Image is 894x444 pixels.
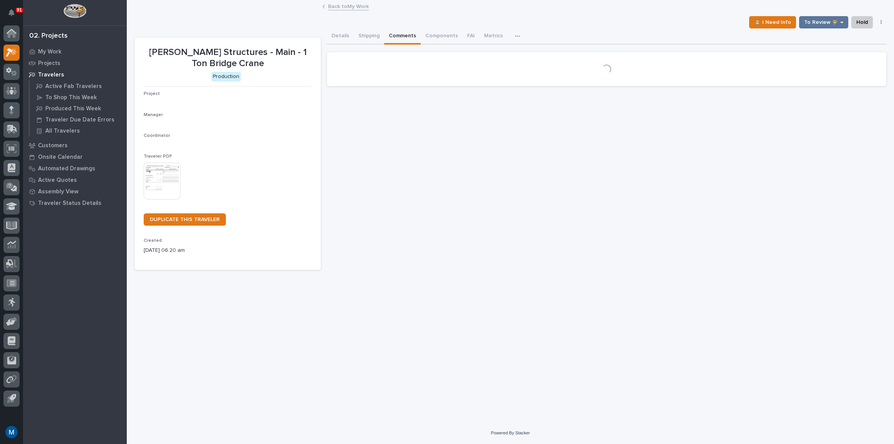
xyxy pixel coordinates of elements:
span: Coordinator [144,133,170,138]
a: Active Fab Travelers [30,81,127,91]
button: Notifications [3,5,20,21]
div: Production [211,72,241,81]
a: Traveler Status Details [23,197,127,209]
p: Active Quotes [38,177,77,184]
p: Assembly View [38,188,78,195]
p: To Shop This Week [45,94,97,101]
p: Traveler Status Details [38,200,101,207]
button: ⏳ I Need Info [749,16,796,28]
p: [DATE] 06:20 am [144,246,312,254]
p: Travelers [38,72,64,78]
a: Automated Drawings [23,163,127,174]
p: Onsite Calendar [38,154,83,161]
p: Produced This Week [45,105,101,112]
p: 91 [17,7,22,13]
a: Customers [23,140,127,151]
a: Projects [23,57,127,69]
div: 02. Projects [29,32,68,40]
p: Automated Drawings [38,165,95,172]
a: Produced This Week [30,103,127,114]
a: Travelers [23,69,127,80]
span: Project [144,91,160,96]
button: Hold [851,16,873,28]
span: ⏳ I Need Info [754,18,791,27]
span: DUPLICATE THIS TRAVELER [150,217,220,222]
a: Assembly View [23,186,127,197]
button: To Review 👨‍🏭 → [799,16,848,28]
span: Manager [144,113,163,117]
button: Components [421,28,463,45]
span: Traveler PDF [144,154,172,159]
p: Active Fab Travelers [45,83,102,90]
p: Projects [38,60,60,67]
button: Comments [384,28,421,45]
button: Metrics [479,28,508,45]
img: Workspace Logo [63,4,86,18]
a: DUPLICATE THIS TRAVELER [144,213,226,226]
p: My Work [38,48,61,55]
span: To Review 👨‍🏭 → [804,18,843,27]
a: Traveler Due Date Errors [30,114,127,125]
button: Shipping [354,28,384,45]
a: Powered By Stacker [491,431,530,435]
button: users-avatar [3,424,20,440]
p: [PERSON_NAME] Structures - Main - 1 Ton Bridge Crane [144,47,312,69]
span: Created [144,238,162,243]
a: Back toMy Work [328,2,369,10]
button: Details [327,28,354,45]
div: Notifications91 [10,9,20,22]
p: Customers [38,142,68,149]
span: Hold [856,18,868,27]
a: To Shop This Week [30,92,127,103]
a: My Work [23,46,127,57]
a: All Travelers [30,125,127,136]
a: Active Quotes [23,174,127,186]
button: FAI [463,28,479,45]
p: All Travelers [45,128,80,135]
a: Onsite Calendar [23,151,127,163]
p: Traveler Due Date Errors [45,116,114,123]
